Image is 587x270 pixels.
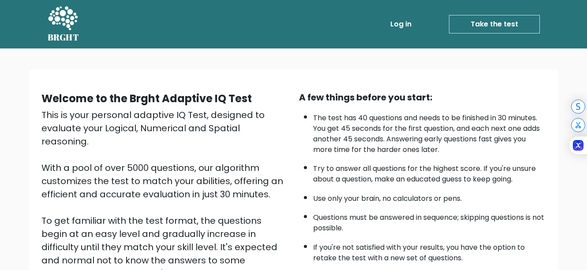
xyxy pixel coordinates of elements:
li: Try to answer all questions for the highest score. If you're unsure about a question, make an edu... [313,159,546,185]
li: The test has 40 questions and needs to be finished in 30 minutes. You get 45 seconds for the firs... [313,108,546,155]
a: Log in [387,15,415,33]
a: BRGHT [48,4,79,45]
li: Questions must be answered in sequence; skipping questions is not possible. [313,208,546,233]
li: Use only your brain, no calculators or pens. [313,189,546,204]
div: A few things before you start: [299,91,546,104]
h5: BRGHT [48,32,79,43]
b: Welcome to the Brght Adaptive IQ Test [41,91,252,106]
li: If you're not satisfied with your results, you have the option to retake the test with a new set ... [313,238,546,263]
a: Take the test [449,15,540,33]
